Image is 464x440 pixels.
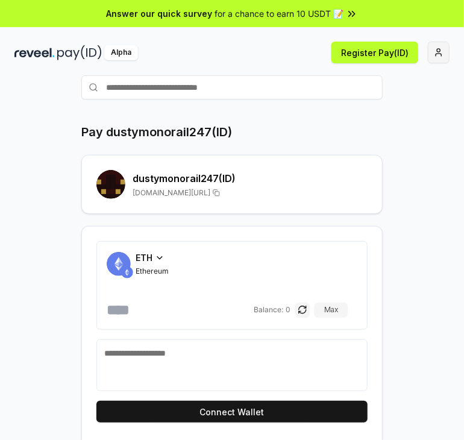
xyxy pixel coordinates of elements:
div: Alpha [104,45,138,60]
button: Connect Wallet [96,401,368,423]
h1: Pay dustymonorail247(ID) [81,124,232,140]
span: Answer our quick survey [106,7,212,20]
span: 0 [286,305,290,315]
h2: dustymonorail247 (ID) [133,171,368,186]
span: Balance: [254,305,283,315]
span: ETH [136,251,152,264]
button: Register Pay(ID) [331,42,418,63]
img: reveel_dark [14,45,55,60]
button: Max [315,303,348,317]
span: for a chance to earn 10 USDT 📝 [215,7,343,20]
span: Ethereum [136,266,169,276]
img: ETH.svg [121,266,133,278]
span: [DOMAIN_NAME][URL] [133,188,210,198]
img: pay_id [57,45,102,60]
